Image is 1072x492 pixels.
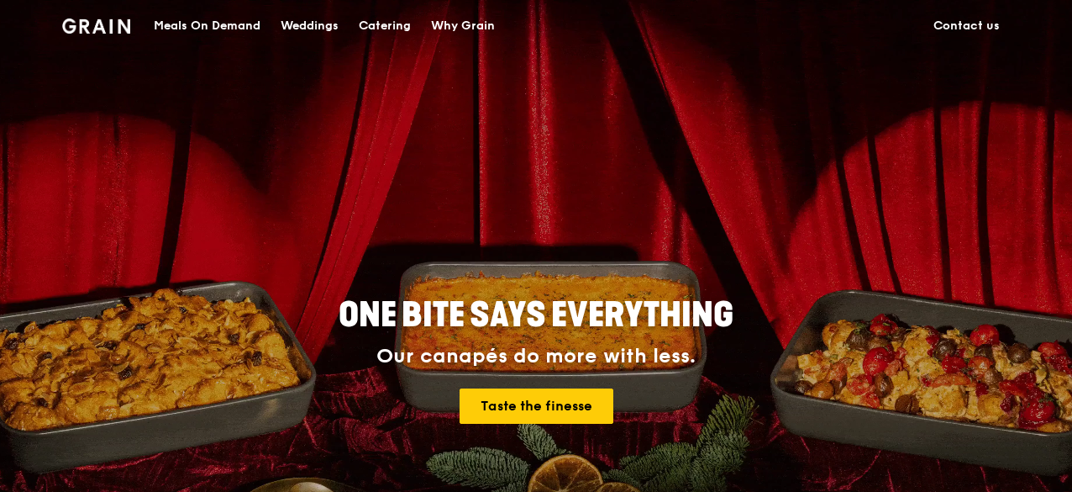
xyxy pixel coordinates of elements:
a: Taste the finesse [460,389,613,424]
div: Weddings [281,1,339,51]
div: Our canapés do more with less. [234,345,838,368]
div: Why Grain [431,1,495,51]
a: Weddings [271,1,349,51]
div: Meals On Demand [154,1,260,51]
a: Contact us [923,1,1010,51]
a: Why Grain [421,1,505,51]
img: Grain [62,19,130,34]
span: ONE BITE SAYS EVERYTHING [339,295,733,336]
a: Catering [349,1,421,51]
div: Catering [359,1,411,51]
